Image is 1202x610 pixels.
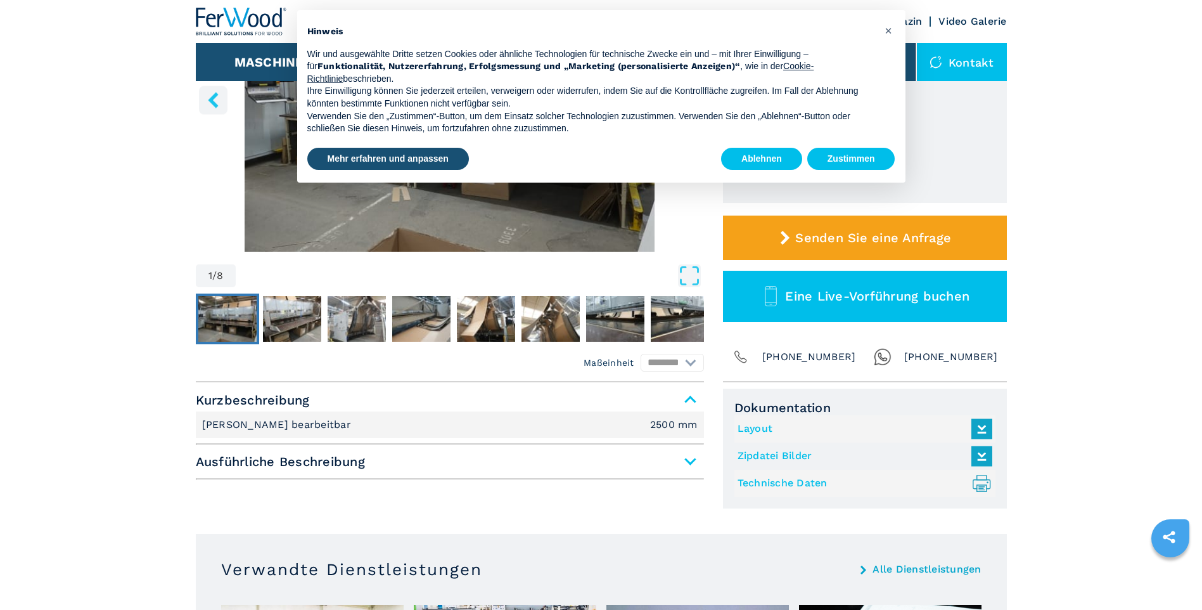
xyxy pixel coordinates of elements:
a: Layout [738,419,986,439]
img: Ferwood [196,8,287,36]
span: Dokumentation [734,400,995,415]
img: Phone [732,348,750,366]
button: Go to Slide 7 [584,294,647,344]
div: Kontakt [917,43,1007,81]
img: Kontakt [930,56,942,68]
a: Cookie-Richtlinie [307,61,814,84]
span: 8 [217,271,223,281]
p: Wir und ausgewählte Dritte setzen Cookies oder ähnliche Technologien für technische Zwecke ein un... [307,48,875,86]
button: Go to Slide 4 [390,294,453,344]
button: Go to Slide 5 [454,294,518,344]
span: [PHONE_NUMBER] [762,348,856,366]
img: 5c6d88098d0d7f8a34cf6a51d1d68b25 [198,296,257,342]
p: [PERSON_NAME] bearbeitbar [202,418,355,432]
img: Whatsapp [874,348,892,366]
button: Ablehnen [721,148,802,171]
button: Go to Slide 3 [325,294,388,344]
img: c636fb84b8a4c39377a56f0e28f6b828 [651,296,709,342]
span: / [212,271,217,281]
button: Mehr erfahren und anpassen [307,148,469,171]
a: sharethis [1153,521,1185,553]
span: Senden Sie eine Anfrage [795,230,951,245]
button: Schließen Sie diesen Hinweis [879,20,899,41]
span: [PHONE_NUMBER] [904,348,998,366]
button: Go to Slide 1 [196,294,259,344]
a: Technische Daten [738,473,986,494]
a: Zipdatei Bilder [738,446,986,467]
button: Zustimmen [807,148,895,171]
button: Maschinen [234,55,314,70]
h2: Hinweis [307,25,875,38]
img: 6dc07eeaa5c88dd97382c8623f4a319a [521,296,580,342]
p: Verwenden Sie den „Zustimmen“-Button, um dem Einsatz solcher Technologien zuzustimmen. Verwenden ... [307,110,875,135]
strong: Funktionalität, Nutzererfahrung, Erfolgsmessung und „Marketing (personalisierte Anzeigen)“ [317,61,741,71]
button: Senden Sie eine Anfrage [723,216,1007,260]
img: e31552eb22c8d9ed4647e00c5d05c310 [263,296,321,342]
em: 2500 mm [650,420,698,430]
span: × [885,23,892,38]
a: Alle Dienstleistungen [873,564,981,574]
button: Go to Slide 6 [519,294,582,344]
span: 1 [208,271,212,281]
button: Eine Live-Vorführung buchen [723,271,1007,322]
img: 8cefff45afa48f43fad753eafa605925 [457,296,515,342]
h3: Verwandte Dienstleistungen [221,559,482,580]
p: Ihre Einwilligung können Sie jederzeit erteilen, verweigern oder widerrufen, indem Sie auf die Ko... [307,85,875,110]
img: 73f516a45a6d79d047cc00ff51e902d6 [328,296,386,342]
button: left-button [199,86,227,114]
div: Kurzbeschreibung [196,412,704,438]
span: Eine Live-Vorführung buchen [785,289,969,304]
em: Maßeinheit [584,356,634,369]
a: Video Galerie [938,15,1006,27]
button: Go to Slide 8 [648,294,712,344]
button: Go to Slide 2 [260,294,324,344]
span: Ausführliche Beschreibung [196,450,704,473]
button: Open Fullscreen [239,264,700,287]
img: 9499e27ebd744978a084ec882ee4d12d [392,296,451,342]
nav: Thumbnail Navigation [196,294,704,344]
span: Kurzbeschreibung [196,389,704,412]
iframe: Chat [1148,553,1192,600]
img: 630e91181ce4b1a054a629a5ea9e0af1 [586,296,644,342]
